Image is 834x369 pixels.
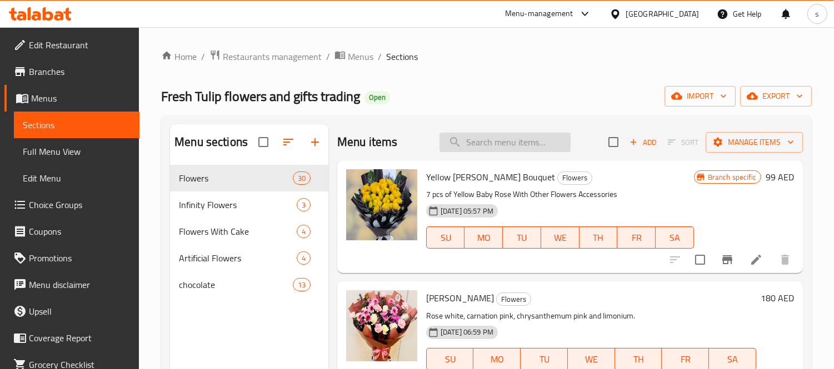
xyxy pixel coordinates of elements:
span: TH [620,351,658,367]
span: 4 [297,253,310,264]
span: Select section [602,130,625,154]
a: Edit menu item [750,253,763,266]
span: Sections [23,118,131,132]
span: WE [572,351,611,367]
a: Branches [4,58,139,85]
span: [DATE] 06:59 PM [436,327,498,337]
span: 30 [293,173,310,184]
button: Add section [302,129,328,155]
div: Open [364,91,390,104]
div: items [297,251,311,265]
span: Add [628,136,658,149]
span: TU [525,351,563,367]
button: WE [541,226,580,249]
span: TU [507,230,537,246]
div: items [293,278,311,291]
span: Sort sections [275,129,302,155]
p: 7 pcs of Yellow Baby Rose With Other Flowers Accessories [426,188,694,201]
span: Branches [29,65,131,78]
span: [DATE] 05:57 PM [436,206,498,216]
span: Select all sections [252,130,275,154]
span: Add item [625,134,661,151]
span: Yellow [PERSON_NAME] Bouquet [426,169,555,185]
div: Flowers30 [170,165,328,191]
span: FR [622,230,651,246]
div: Flowers [557,171,592,185]
button: MO [465,226,503,249]
span: Full Menu View [23,145,131,158]
span: Upsell [29,305,131,318]
span: Artificial Flowers [179,251,297,265]
span: Flowers [179,171,292,185]
a: Coverage Report [4,325,139,351]
div: Flowers [496,292,531,306]
p: Rose white, carnation pink, chrysanthemum pink and limonium. [426,309,756,323]
a: Restaurants management [209,49,322,64]
span: FR [666,351,705,367]
button: Manage items [706,132,803,153]
span: Menus [31,92,131,105]
span: MO [478,351,516,367]
a: Menus [334,49,373,64]
span: Branch specific [703,172,761,183]
h2: Menu items [337,134,398,150]
nav: Menu sections [170,160,328,302]
span: Menus [348,50,373,63]
div: [GEOGRAPHIC_DATA] [626,8,699,20]
a: Home [161,50,197,63]
button: TH [580,226,618,249]
span: Edit Restaurant [29,38,131,52]
span: SU [431,351,470,367]
span: TH [584,230,613,246]
span: Select to update [688,248,712,271]
a: Menu disclaimer [4,271,139,298]
span: Flowers With Cake [179,225,297,238]
span: WE [546,230,575,246]
a: Coupons [4,218,139,245]
div: items [293,171,311,185]
div: chocolate13 [170,271,328,298]
li: / [201,50,205,63]
div: Infinity Flowers3 [170,191,328,218]
button: Add [625,134,661,151]
input: search [440,133,571,152]
a: Choice Groups [4,191,139,218]
button: export [740,86,812,107]
nav: breadcrumb [161,49,812,64]
button: SA [656,226,694,249]
span: import [673,89,727,103]
a: Promotions [4,245,139,271]
div: Infinity Flowers [179,198,297,211]
button: import [665,86,736,107]
div: items [297,225,311,238]
span: Select section first [661,134,706,151]
div: chocolate [179,278,292,291]
div: Artificial Flowers4 [170,245,328,271]
button: SU [426,226,465,249]
span: Sections [386,50,418,63]
h6: 99 AED [766,169,794,185]
img: Yellow Rist Bouquet [346,169,417,240]
li: / [378,50,382,63]
button: Branch-specific-item [714,246,741,273]
span: Flowers [497,293,531,306]
span: Coverage Report [29,331,131,345]
img: Shiny Bouquet [346,290,417,361]
a: Full Menu View [14,138,139,165]
span: SA [713,351,752,367]
span: 4 [297,226,310,237]
span: export [749,89,803,103]
span: 13 [293,280,310,290]
a: Upsell [4,298,139,325]
span: SA [660,230,690,246]
div: Menu-management [505,7,573,21]
a: Menus [4,85,139,112]
span: Manage items [715,135,794,149]
button: FR [617,226,656,249]
button: TU [503,226,541,249]
span: SU [431,230,461,246]
span: Restaurants management [223,50,322,63]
